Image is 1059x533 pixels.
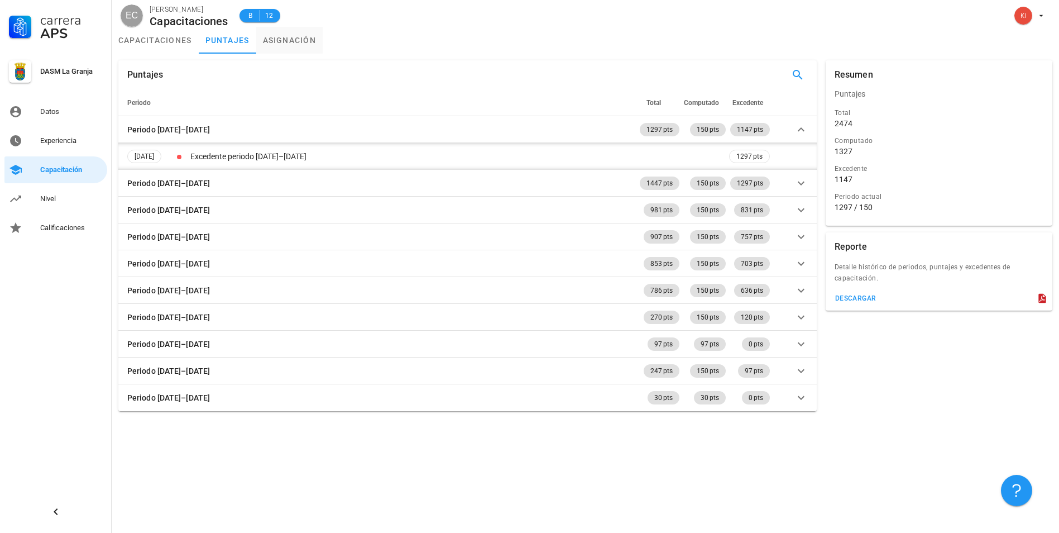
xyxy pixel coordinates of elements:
span: 853 pts [650,257,673,270]
div: Capacitación [40,165,103,174]
div: avatar [121,4,143,27]
div: Calificaciones [40,223,103,232]
div: Periodo [DATE]–[DATE] [127,365,210,377]
div: Capacitaciones [150,15,228,27]
a: puntajes [199,27,256,54]
div: 1327 [835,146,852,156]
span: 757 pts [741,230,763,244]
span: 97 pts [701,337,719,351]
span: 1447 pts [646,177,673,190]
span: B [246,10,255,21]
span: 1297 pts [737,177,763,190]
a: Capacitación [4,156,107,183]
div: Computado [835,135,1043,146]
span: 907 pts [650,230,673,244]
span: 981 pts [650,203,673,217]
div: Total [835,107,1043,118]
div: 2474 [835,118,852,129]
span: 636 pts [741,284,763,297]
a: capacitaciones [112,27,199,54]
span: 1297 pts [736,150,763,163]
span: Computado [684,99,719,107]
span: 150 pts [697,364,719,378]
div: Experiencia [40,136,103,145]
span: 1297 pts [646,123,673,136]
div: APS [40,27,103,40]
span: 0 pts [749,391,763,404]
div: avatar [1014,7,1032,25]
div: Periodo [DATE]–[DATE] [127,392,210,404]
button: descargar [830,291,881,306]
span: 150 pts [697,257,719,270]
span: 786 pts [650,284,673,297]
th: Total [638,89,682,116]
th: Excedente [728,89,772,116]
span: Excedente [732,99,763,107]
span: 150 pts [697,203,719,217]
a: Nivel [4,185,107,212]
span: 150 pts [697,123,719,136]
div: Resumen [835,60,873,89]
th: Computado [682,89,728,116]
span: EC [126,4,138,27]
span: 120 pts [741,311,763,324]
div: Reporte [835,232,867,261]
a: asignación [256,27,323,54]
div: Periodo [DATE]–[DATE] [127,204,210,216]
span: 1147 pts [737,123,763,136]
div: Datos [40,107,103,116]
div: Periodo [DATE]–[DATE] [127,177,210,189]
span: 150 pts [697,177,719,190]
span: 0 pts [749,337,763,351]
div: Puntajes [127,60,163,89]
th: Periodo [118,89,638,116]
div: Carrera [40,13,103,27]
div: Excedente [835,163,1043,174]
span: 12 [265,10,274,21]
div: [PERSON_NAME] [150,4,228,15]
a: Datos [4,98,107,125]
td: Excedente periodo [DATE]–[DATE] [188,143,727,170]
div: 1147 [835,174,852,184]
div: Puntajes [826,80,1052,107]
div: 1297 / 150 [835,202,1043,212]
span: 97 pts [654,337,673,351]
span: 30 pts [701,391,719,404]
span: 703 pts [741,257,763,270]
div: Periodo [DATE]–[DATE] [127,311,210,323]
div: Periodo actual [835,191,1043,202]
span: Periodo [127,99,151,107]
span: Total [646,99,661,107]
a: Experiencia [4,127,107,154]
div: Periodo [DATE]–[DATE] [127,284,210,297]
span: 150 pts [697,311,719,324]
div: Periodo [DATE]–[DATE] [127,231,210,243]
span: 831 pts [741,203,763,217]
div: Nivel [40,194,103,203]
span: [DATE] [135,150,154,163]
span: 150 pts [697,284,719,297]
div: Detalle histórico de periodos, puntajes y excedentes de capacitación. [826,261,1052,291]
div: Periodo [DATE]–[DATE] [127,123,210,136]
span: 247 pts [650,364,673,378]
span: 150 pts [697,230,719,244]
div: Periodo [DATE]–[DATE] [127,338,210,350]
div: Periodo [DATE]–[DATE] [127,258,210,270]
div: descargar [835,294,876,302]
a: Calificaciones [4,215,107,241]
div: DASM La Granja [40,67,103,76]
span: 30 pts [654,391,673,404]
span: 97 pts [745,364,763,378]
span: 270 pts [650,311,673,324]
